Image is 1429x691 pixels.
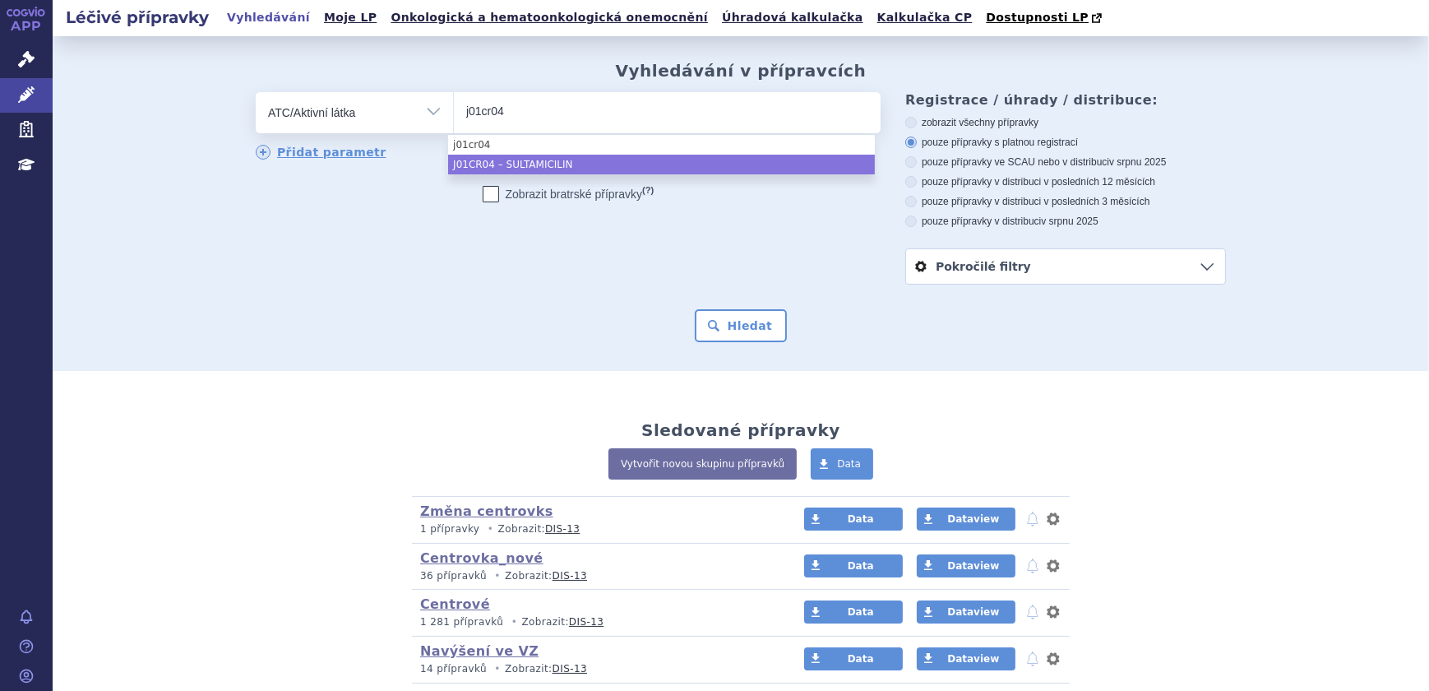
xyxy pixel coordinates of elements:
a: Pokročilé filtry [906,249,1225,284]
p: Zobrazit: [420,522,773,536]
label: zobrazit všechny přípravky [905,116,1226,129]
a: Navýšení ve VZ [420,643,539,659]
a: Úhradová kalkulačka [717,7,868,29]
a: Přidat parametr [256,145,386,160]
i: • [483,522,498,536]
a: Data [804,508,903,531]
p: Zobrazit: [420,615,773,629]
i: • [490,662,505,676]
a: Moje LP [319,7,382,29]
a: Data [804,647,903,670]
a: Kalkulačka CP [872,7,978,29]
li: J01CR04 – SULTAMICILIN [448,155,875,174]
a: Data [804,601,903,624]
a: Centrovka_nové [420,550,543,566]
span: Data [848,653,874,665]
button: nastavení [1045,509,1061,529]
span: Dataview [947,653,999,665]
button: notifikace [1024,509,1041,529]
h2: Vyhledávání v přípravcích [616,61,867,81]
label: pouze přípravky v distribuci [905,215,1226,228]
a: Dostupnosti LP [981,7,1110,30]
a: DIS-13 [545,523,580,535]
span: 36 přípravků [420,570,487,582]
button: nastavení [1045,556,1061,576]
button: Hledat [695,309,788,342]
span: Dataview [947,606,999,618]
span: 1 281 přípravků [420,616,503,628]
button: nastavení [1045,602,1061,622]
a: Dataview [917,554,1015,577]
h2: Léčivé přípravky [53,6,222,29]
a: Dataview [917,647,1015,670]
a: DIS-13 [553,570,587,582]
label: Zobrazit bratrské přípravky [483,186,654,202]
a: Dataview [917,508,1015,531]
h3: Registrace / úhrady / distribuce: [905,92,1226,108]
span: v srpnu 2025 [1109,156,1166,168]
a: Vyhledávání [222,7,315,29]
h2: Sledované přípravky [641,420,840,440]
p: Zobrazit: [420,569,773,583]
span: Data [837,458,861,470]
i: • [506,615,521,629]
span: Dataview [947,513,999,525]
label: pouze přípravky v distribuci v posledních 12 měsících [905,175,1226,188]
label: pouze přípravky s platnou registrací [905,136,1226,149]
span: 14 přípravků [420,663,487,675]
span: Dostupnosti LP [986,11,1089,24]
button: nastavení [1045,649,1061,669]
a: Dataview [917,601,1015,624]
span: Data [848,606,874,618]
span: Data [848,560,874,572]
span: 1 přípravky [420,523,479,535]
p: Zobrazit: [420,662,773,676]
abbr: (?) [642,185,654,196]
a: Data [804,554,903,577]
span: Data [848,513,874,525]
span: Dataview [947,560,999,572]
button: notifikace [1024,602,1041,622]
li: j01cr04 [448,135,875,155]
a: Vytvořit novou skupinu přípravků [608,448,797,480]
label: pouze přípravky ve SCAU nebo v distribuci [905,155,1226,169]
button: notifikace [1024,556,1041,576]
label: pouze přípravky v distribuci v posledních 3 měsících [905,195,1226,208]
a: Data [811,448,873,480]
i: • [490,569,505,583]
a: Změna centrovks [420,503,553,519]
span: v srpnu 2025 [1041,216,1098,227]
a: DIS-13 [553,663,587,675]
a: DIS-13 [569,616,604,628]
a: Onkologická a hematoonkologická onemocnění [386,7,713,29]
button: notifikace [1024,649,1041,669]
a: Centrové [420,596,490,612]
